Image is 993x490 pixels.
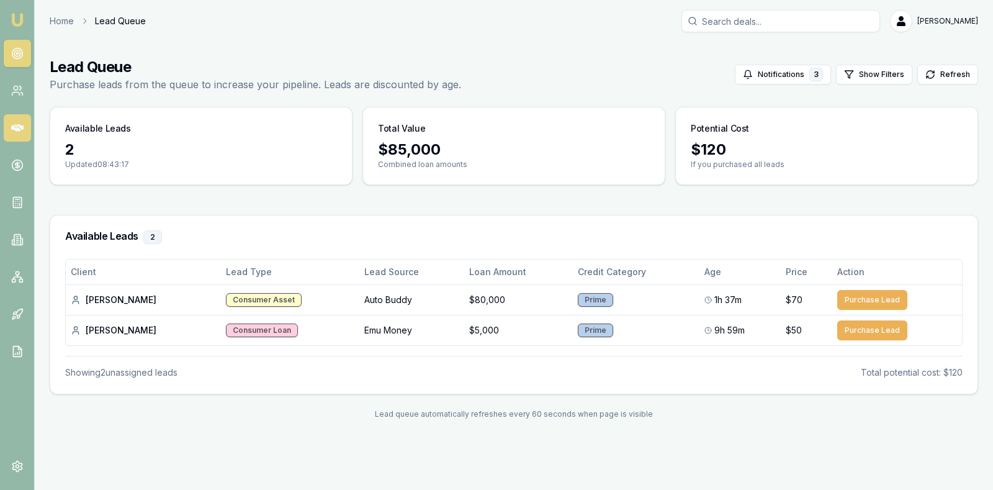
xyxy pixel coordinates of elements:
span: Lead Queue [95,15,146,27]
div: Prime [578,324,613,337]
input: Search deals [681,10,880,32]
h3: Available Leads [65,122,131,135]
h3: Available Leads [65,230,963,244]
div: $ 120 [691,140,963,160]
h1: Lead Queue [50,57,461,77]
h3: Potential Cost [691,122,749,135]
div: [PERSON_NAME] [71,294,216,306]
p: Updated 08:43:17 [65,160,337,170]
div: Consumer Loan [226,324,298,337]
th: Lead Type [221,260,360,284]
button: Show Filters [836,65,912,84]
th: Credit Category [573,260,699,284]
th: Loan Amount [464,260,573,284]
button: Notifications3 [735,65,831,84]
div: 2 [65,140,337,160]
h3: Total Value [378,122,425,135]
p: Combined loan amounts [378,160,650,170]
td: Emu Money [359,315,464,345]
button: Purchase Lead [837,290,907,310]
nav: breadcrumb [50,15,146,27]
a: Home [50,15,74,27]
div: [PERSON_NAME] [71,324,216,337]
span: 9h 59m [714,324,745,337]
span: 1h 37m [714,294,742,306]
button: Purchase Lead [837,320,907,340]
div: Showing 2 unassigned lead s [65,366,177,379]
div: Lead queue automatically refreshes every 60 seconds when page is visible [50,409,978,419]
div: 3 [809,68,823,81]
th: Age [699,260,781,284]
td: Auto Buddy [359,284,464,315]
th: Price [781,260,832,284]
span: $50 [786,324,802,337]
p: If you purchased all leads [691,160,963,170]
span: [PERSON_NAME] [917,16,978,26]
th: Lead Source [359,260,464,284]
button: Refresh [917,65,978,84]
td: $5,000 [464,315,573,345]
th: Action [832,260,962,284]
span: $70 [786,294,802,306]
div: Prime [578,293,613,307]
div: $ 85,000 [378,140,650,160]
p: Purchase leads from the queue to increase your pipeline. Leads are discounted by age. [50,77,461,92]
td: $80,000 [464,284,573,315]
div: 2 [143,230,162,244]
img: emu-icon-u.png [10,12,25,27]
th: Client [66,260,221,284]
div: Total potential cost: $120 [861,366,963,379]
div: Consumer Asset [226,293,302,307]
